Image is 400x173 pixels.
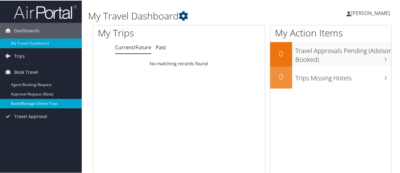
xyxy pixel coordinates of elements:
[93,57,265,69] td: No matching records found
[14,4,77,19] img: airportal-logo.png
[295,70,391,82] h3: Trips Missing Hotels
[270,71,292,81] h2: 0
[156,43,166,50] a: Past
[14,22,40,38] span: Dashboards
[270,41,391,66] a: 0Travel Approvals Pending (Advisor Booked)
[270,26,391,39] h1: My Action Items
[98,26,188,39] h1: My Trips
[14,48,25,63] span: Trips
[351,9,390,16] span: [PERSON_NAME]
[115,43,151,50] a: Current/Future
[88,9,293,22] h1: My Travel Dashboard
[14,64,38,79] span: Book Travel
[270,66,391,88] a: 0Trips Missing Hotels
[347,3,396,22] a: [PERSON_NAME]
[14,108,47,124] span: Travel Approval
[270,48,292,58] h2: 0
[295,43,391,63] h3: Travel Approvals Pending (Advisor Booked)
